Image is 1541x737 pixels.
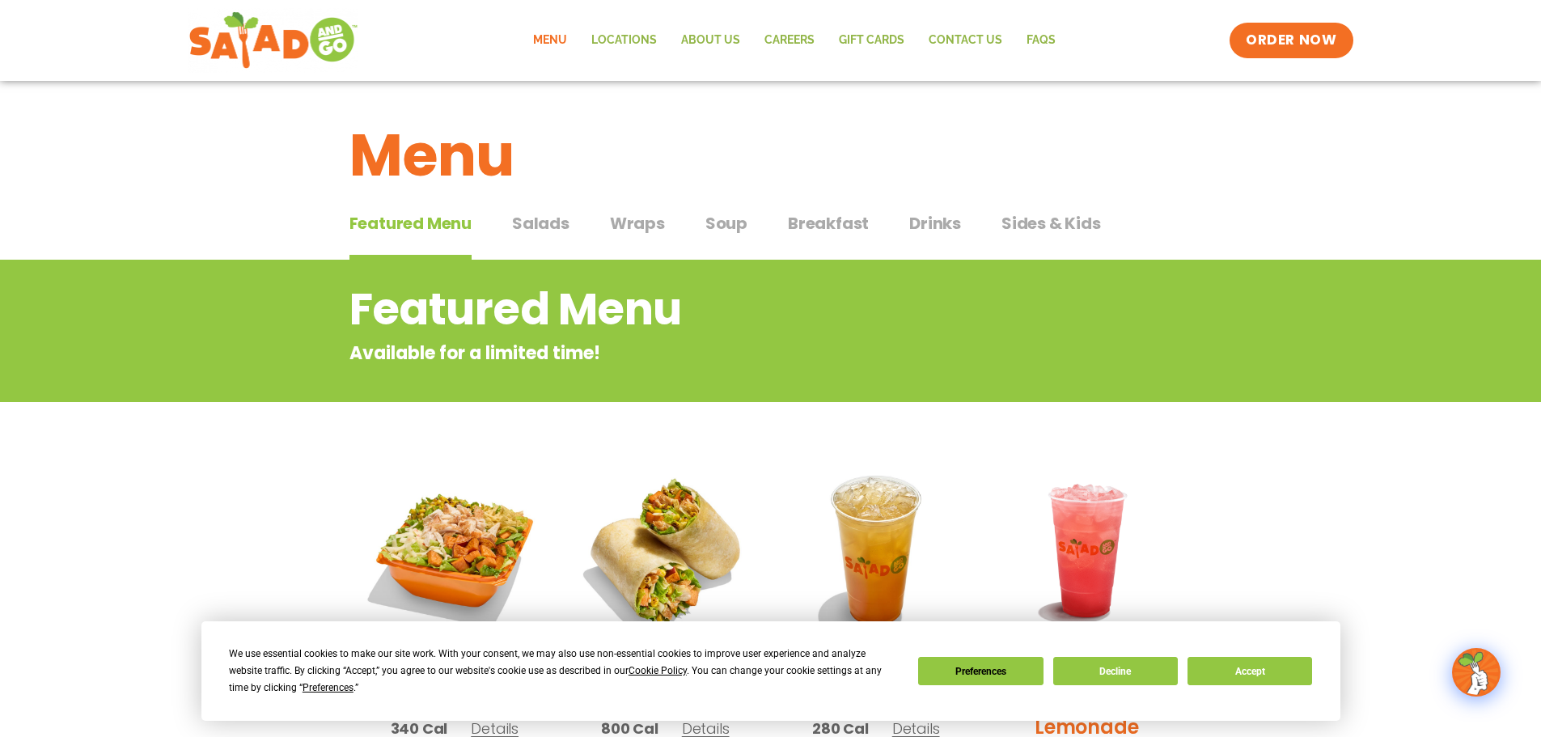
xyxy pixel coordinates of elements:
[788,211,869,235] span: Breakfast
[521,22,1068,59] nav: Menu
[521,22,579,59] a: Menu
[579,22,669,59] a: Locations
[752,22,827,59] a: Careers
[629,665,687,676] span: Cookie Policy
[1001,211,1101,235] span: Sides & Kids
[201,621,1340,721] div: Cookie Consent Prompt
[349,340,1062,366] p: Available for a limited time!
[917,22,1014,59] a: Contact Us
[1246,31,1336,50] span: ORDER NOW
[993,457,1180,644] img: Product photo for Blackberry Bramble Lemonade
[783,457,970,644] img: Product photo for Apple Cider Lemonade
[349,112,1192,199] h1: Menu
[1454,650,1499,695] img: wpChatIcon
[610,211,665,235] span: Wraps
[229,646,899,697] div: We use essential cookies to make our site work. With your consent, we may also use non-essential ...
[349,277,1062,342] h2: Featured Menu
[188,8,359,73] img: new-SAG-logo-768×292
[669,22,752,59] a: About Us
[1053,657,1178,685] button: Decline
[705,211,747,235] span: Soup
[909,211,961,235] span: Drinks
[512,211,569,235] span: Salads
[349,211,472,235] span: Featured Menu
[303,682,353,693] span: Preferences
[1014,22,1068,59] a: FAQs
[827,22,917,59] a: GIFT CARDS
[918,657,1043,685] button: Preferences
[362,457,548,644] img: Product photo for Southwest Harvest Salad
[1188,657,1312,685] button: Accept
[572,457,759,644] img: Product photo for Southwest Harvest Wrap
[1230,23,1353,58] a: ORDER NOW
[349,205,1192,260] div: Tabbed content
